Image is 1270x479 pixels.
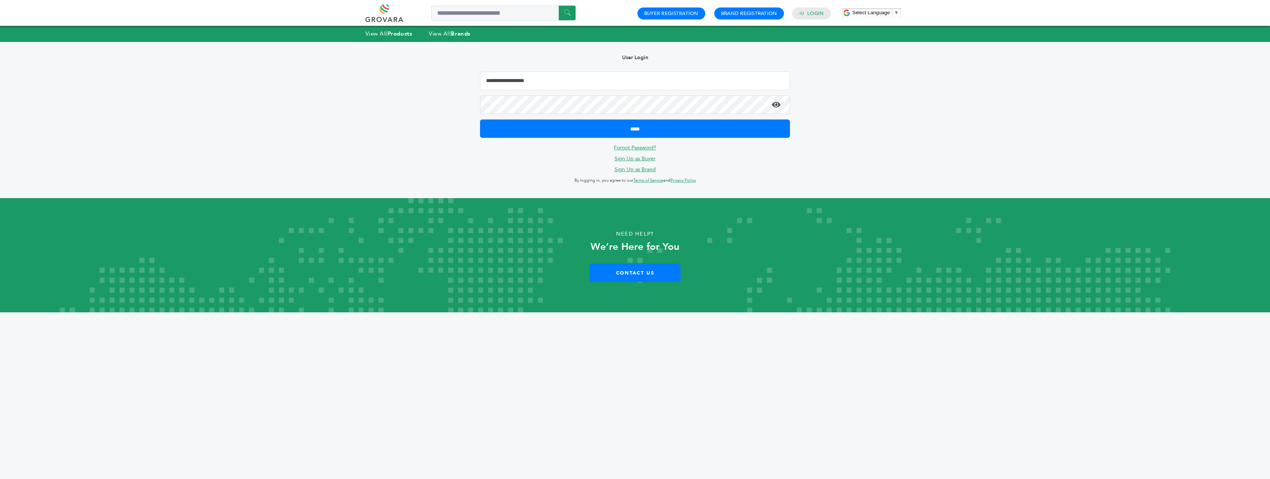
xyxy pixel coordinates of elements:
a: Forgot Password? [614,144,656,151]
a: Buyer Registration [644,10,699,17]
a: View AllBrands [429,30,471,37]
a: Select Language​ [853,10,899,15]
p: By logging in, you agree to our and [480,176,790,185]
a: Sign Up as Buyer [615,155,655,162]
p: Need Help? [63,228,1206,240]
span: ▼ [894,10,899,15]
a: View AllProducts [365,30,413,37]
span: Select Language [853,10,890,15]
a: Login [807,10,824,17]
a: Sign Up as Brand [615,166,656,173]
a: Terms of Service [633,178,663,183]
input: Password [480,96,790,114]
a: Privacy Policy [670,178,696,183]
strong: We’re Here for You [591,240,679,254]
input: Email Address [480,72,790,90]
strong: Products [387,30,412,37]
b: User Login [622,54,648,61]
strong: Brands [451,30,470,37]
a: Brand Registration [721,10,777,17]
input: Search a product or brand... [431,6,576,21]
a: Contact Us [589,264,681,282]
